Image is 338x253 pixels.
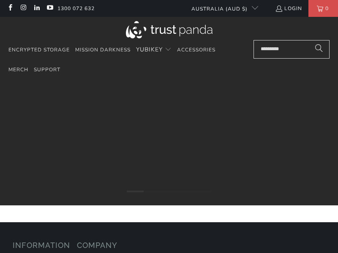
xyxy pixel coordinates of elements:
a: Merch [8,60,28,80]
li: Page dot 2 [144,191,161,192]
img: Trust Panda Australia [126,21,213,38]
span: Support [34,66,60,73]
li: Page dot 5 [194,191,211,192]
a: Mission Darkness [75,40,131,60]
span: Mission Darkness [75,46,131,53]
a: Login [275,4,302,13]
a: Trust Panda Australia on LinkedIn [33,5,40,12]
a: Trust Panda Australia on Instagram [19,5,27,12]
li: Page dot 3 [161,191,177,192]
span: Merch [8,66,28,73]
span: Encrypted Storage [8,46,70,53]
span: Accessories [177,46,215,53]
a: Support [34,60,60,80]
li: Page dot 1 [127,191,144,192]
a: 1300 072 632 [57,4,95,13]
button: Search [308,40,330,59]
a: Encrypted Storage [8,40,70,60]
a: Trust Panda Australia on YouTube [46,5,53,12]
input: Search... [253,40,330,59]
summary: YubiKey [136,40,172,60]
a: Trust Panda Australia on Facebook [6,5,14,12]
li: Page dot 4 [177,191,194,192]
nav: Translation missing: en.navigation.header.main_nav [8,40,240,80]
span: YubiKey [136,46,163,54]
a: Accessories [177,40,215,60]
